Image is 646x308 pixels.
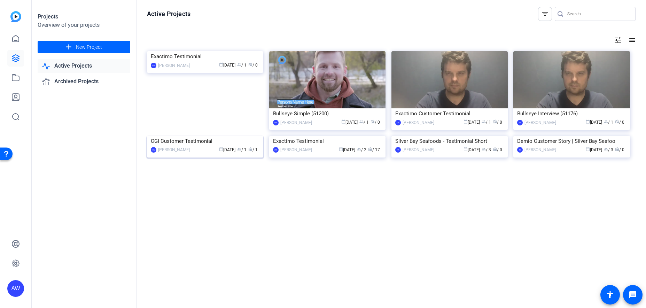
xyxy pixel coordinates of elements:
span: [DATE] [219,147,235,152]
span: radio [368,147,372,151]
div: [PERSON_NAME] [158,62,190,69]
span: calendar_today [586,120,590,124]
span: [DATE] [464,120,480,125]
div: [PERSON_NAME] [524,146,556,153]
div: Exactimo Testimonial [151,51,259,62]
span: group [237,62,241,67]
span: radio [371,120,375,124]
span: calendar_today [464,147,468,151]
div: Overview of your projects [38,21,130,29]
span: radio [493,120,497,124]
div: Projects [38,13,130,21]
span: calendar_today [339,147,343,151]
span: / 1 [359,120,369,125]
span: / 1 [604,120,613,125]
span: / 1 [482,120,491,125]
span: [DATE] [464,147,480,152]
span: group [482,147,486,151]
img: blue-gradient.svg [10,11,21,22]
mat-icon: filter_list [541,10,549,18]
mat-icon: add [64,43,73,52]
span: calendar_today [219,147,223,151]
span: group [482,120,486,124]
span: [DATE] [219,63,235,68]
span: [DATE] [586,147,602,152]
div: Demio Customer Story | Silver Bay Seafoo [517,136,626,146]
span: group [357,147,361,151]
div: Silver Bay Seafoods - Testimonial Short [395,136,504,146]
div: AW [273,120,279,125]
span: / 1 [248,147,258,152]
span: [DATE] [339,147,355,152]
div: TY [395,147,401,153]
span: [DATE] [586,120,602,125]
span: calendar_today [341,120,345,124]
span: radio [615,120,619,124]
a: Archived Projects [38,75,130,89]
div: Bullseye Simple (51200) [273,108,382,119]
input: Search [567,10,630,18]
div: [PERSON_NAME] [403,146,434,153]
div: [PERSON_NAME] [524,119,556,126]
span: / 0 [248,63,258,68]
mat-icon: message [629,291,637,299]
div: AW [395,120,401,125]
div: AW [7,280,24,297]
div: AW [151,63,156,68]
span: / 0 [615,147,624,152]
span: group [237,147,241,151]
mat-icon: list [627,36,636,44]
span: / 1 [237,147,247,152]
span: radio [615,147,619,151]
div: AW [273,147,279,153]
mat-icon: tune [614,36,622,44]
div: Exactimo Testimonial [273,136,382,146]
span: [DATE] [341,120,358,125]
div: [PERSON_NAME] [280,119,312,126]
div: AW [151,147,156,153]
span: radio [248,147,252,151]
div: CGI Customer Testimonial [151,136,259,146]
div: Exactimo Customer Testimonial [395,108,504,119]
span: / 1 [237,63,247,68]
span: / 0 [371,120,380,125]
h1: Active Projects [147,10,190,18]
span: / 2 [357,147,366,152]
span: / 3 [604,147,613,152]
div: [PERSON_NAME] [280,146,312,153]
span: calendar_today [219,62,223,67]
span: group [359,120,364,124]
div: TY [517,147,523,153]
span: calendar_today [464,120,468,124]
span: New Project [76,44,102,51]
button: New Project [38,41,130,53]
span: radio [493,147,497,151]
mat-icon: accessibility [606,291,614,299]
span: group [604,120,608,124]
span: radio [248,62,252,67]
span: / 3 [482,147,491,152]
div: [PERSON_NAME] [403,119,434,126]
div: Bullseye Interview (51176) [517,108,626,119]
div: AW [517,120,523,125]
span: group [604,147,608,151]
span: / 17 [368,147,380,152]
span: / 0 [615,120,624,125]
div: [PERSON_NAME] [158,146,190,153]
span: calendar_today [586,147,590,151]
a: Active Projects [38,59,130,73]
span: / 0 [493,147,502,152]
span: / 0 [493,120,502,125]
